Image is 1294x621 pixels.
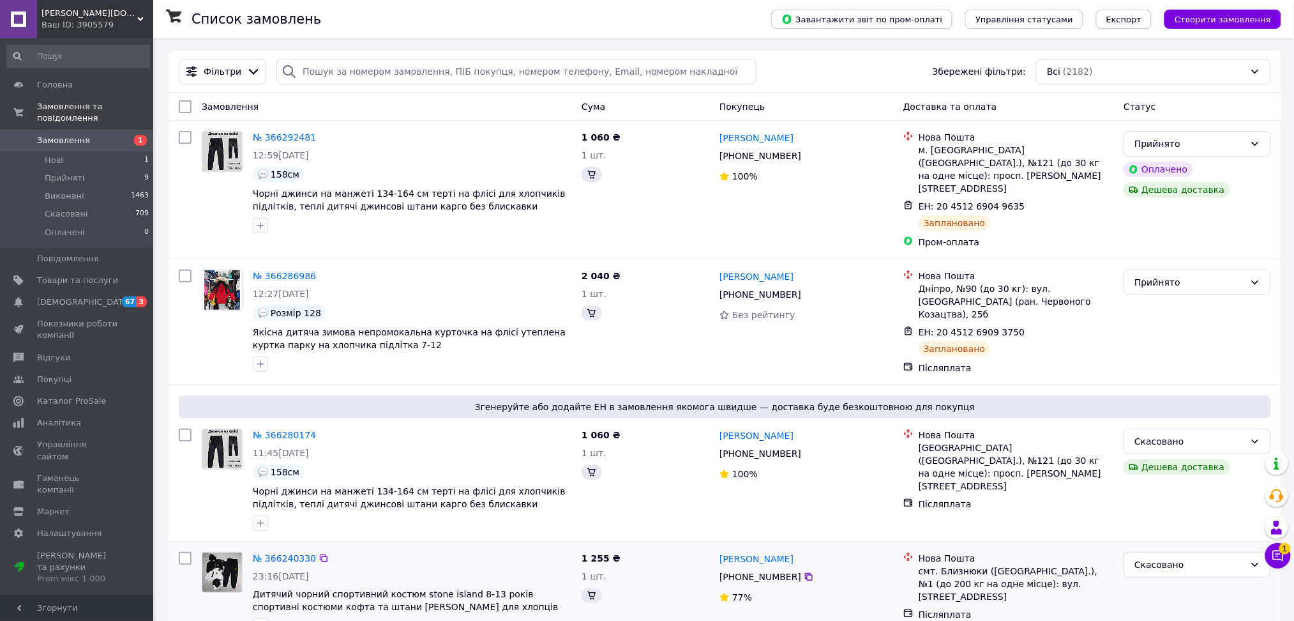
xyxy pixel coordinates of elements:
[144,227,149,238] span: 0
[1152,13,1281,24] a: Створити замовлення
[202,429,242,469] img: Фото товару
[45,190,84,202] span: Виконані
[37,473,118,496] span: Гаманець компанії
[732,310,795,320] span: Без рейтингу
[919,201,1025,211] span: ЕН: 20 4512 6904 9635
[919,144,1113,195] div: м. [GEOGRAPHIC_DATA] ([GEOGRAPHIC_DATA].), №121 (до 30 кг на одне місце): просп. [PERSON_NAME][ST...
[933,65,1026,78] span: Збережені фільтри:
[253,271,316,281] a: № 366286986
[582,150,606,160] span: 1 шт.
[37,528,102,539] span: Налаштування
[1096,10,1152,29] button: Експорт
[719,132,794,144] a: [PERSON_NAME]
[271,169,299,180] span: 158см
[37,318,118,341] span: Показники роботи компанії
[258,467,268,477] img: :speech_balloon:
[1265,543,1291,569] button: Чат з покупцем1
[717,445,804,463] div: [PHONE_NUMBER]
[717,147,804,165] div: [PHONE_NUMBER]
[253,486,566,509] a: Чорні джинси на манжеті 134-164 см терті на флісі для хлопчиків підлітків, теплі дитячі джинсові ...
[202,132,242,171] img: Фото товару
[253,327,566,350] span: Якісна дитяча зимова непромокальна курточка на флісі утеплена куртка парку на хлопчика підлітка 7-12
[276,59,756,84] input: Пошук за номером замовлення, ПІБ покупця, номером телефону, Email, номером накладної
[1134,434,1245,448] div: Скасовано
[919,608,1113,621] div: Післяплата
[719,429,794,442] a: [PERSON_NAME]
[131,190,149,202] span: 1463
[37,253,99,264] span: Повідомлення
[717,286,804,303] div: [PHONE_NUMBER]
[202,553,242,592] img: Фото товару
[204,65,241,78] span: Фільтри
[253,571,309,581] span: 23:16[DATE]
[919,552,1113,565] div: Нова Пошта
[719,553,794,565] a: [PERSON_NAME]
[582,430,621,440] span: 1 060 ₴
[1134,275,1245,289] div: Прийнято
[204,270,240,310] img: Фото товару
[202,131,243,172] a: Фото товару
[192,11,321,27] h1: Список замовлень
[37,275,118,286] span: Товари та послуги
[919,270,1113,282] div: Нова Пошта
[719,102,765,112] span: Покупець
[582,571,606,581] span: 1 шт.
[144,172,149,184] span: 9
[1134,558,1245,572] div: Скасовано
[202,552,243,593] a: Фото товару
[771,10,952,29] button: Завантажити звіт по пром-оплаті
[1124,162,1192,177] div: Оплачено
[781,13,942,25] span: Завантажити звіт по пром-оплаті
[253,289,309,299] span: 12:27[DATE]
[919,429,1113,441] div: Нова Пошта
[37,417,81,429] span: Аналітика
[45,155,63,166] span: Нові
[1279,543,1291,555] span: 1
[37,395,106,407] span: Каталог ProSale
[253,188,566,211] a: Чорні джинси на манжеті 134-164 см терті на флісі для хлопчиків підлітків, теплі дитячі джинсові ...
[965,10,1083,29] button: Управління статусами
[37,352,70,364] span: Відгуки
[202,270,243,310] a: Фото товару
[732,469,758,479] span: 100%
[37,296,132,308] span: [DEMOGRAPHIC_DATA]
[253,448,309,458] span: 11:45[DATE]
[45,227,85,238] span: Оплачені
[144,155,149,166] span: 1
[919,215,991,231] div: Заплановано
[202,102,259,112] span: Замовлення
[582,102,605,112] span: Cума
[122,296,137,307] span: 67
[919,362,1113,374] div: Післяплата
[37,506,70,517] span: Маркет
[1106,15,1142,24] span: Експорт
[1164,10,1281,29] button: Створити замовлення
[582,289,606,299] span: 1 шт.
[919,565,1113,603] div: смт. Близнюки ([GEOGRAPHIC_DATA].), №1 (до 200 кг на одне місце): вул. [STREET_ADDRESS]
[582,553,621,563] span: 1 255 ₴
[582,271,621,281] span: 2 040 ₴
[37,439,118,462] span: Управління сайтом
[919,131,1113,144] div: Нова Пошта
[975,15,1073,24] span: Управління статусами
[1063,66,1093,77] span: (2182)
[717,568,804,586] div: [PHONE_NUMBER]
[903,102,997,112] span: Доставка та оплата
[253,430,316,440] a: № 366280174
[253,132,316,142] a: № 366292481
[253,589,559,612] a: Дитячий чорний спортивний костюм stone island 8-13 років спортивні костюми кофта та штани [PERSON...
[719,270,794,283] a: [PERSON_NAME]
[134,135,147,146] span: 1
[184,401,1266,413] span: Згенеруйте або додайте ЕН в замовлення якомога швидше — доставка буде безкоштовною для покупця
[37,374,71,385] span: Покупці
[919,236,1113,249] div: Пром-оплата
[1124,459,1230,475] div: Дешева доставка
[135,208,149,220] span: 709
[37,550,118,585] span: [PERSON_NAME] та рахунки
[45,208,88,220] span: Скасовані
[271,467,299,477] span: 158см
[37,573,118,585] div: Prom мікс 1 000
